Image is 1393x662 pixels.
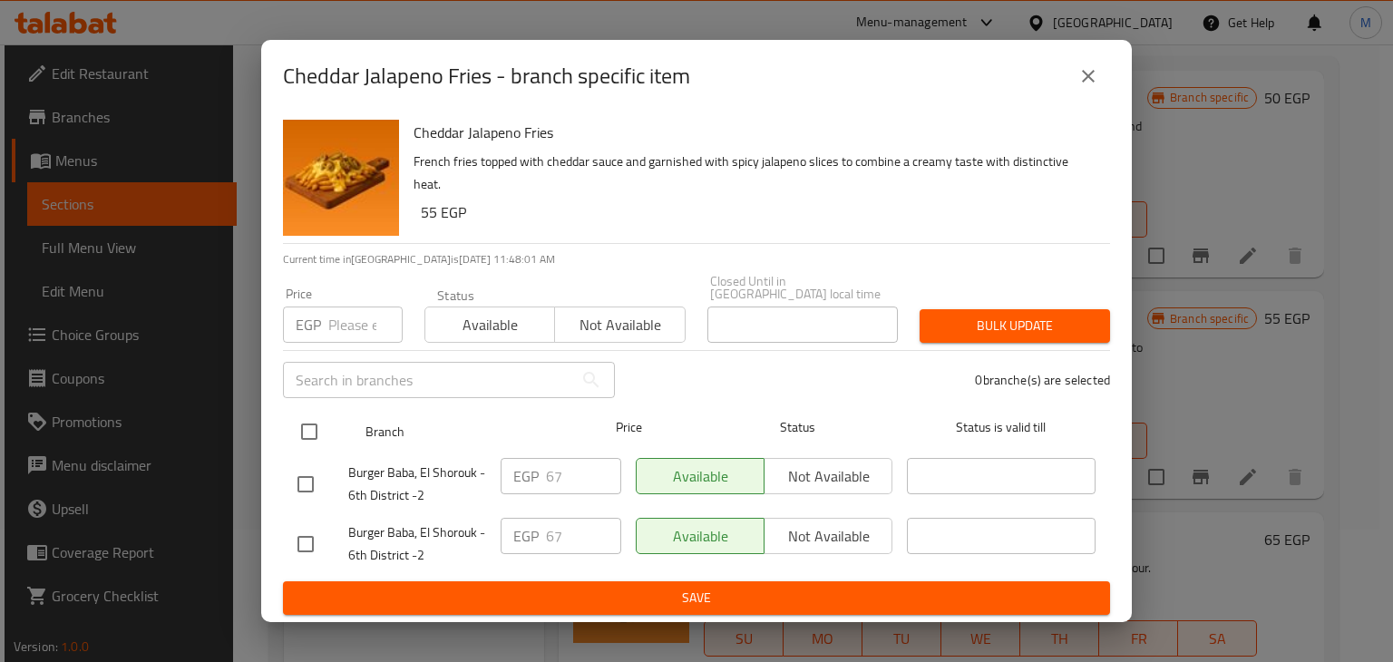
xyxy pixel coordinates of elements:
input: Please enter price [546,458,621,494]
button: Save [283,581,1110,615]
img: Cheddar Jalapeno Fries [283,120,399,236]
h6: 55 EGP [421,200,1096,225]
p: 0 branche(s) are selected [975,371,1110,389]
span: Status [704,416,892,439]
input: Please enter price [546,518,621,554]
span: Bulk update [934,315,1096,337]
span: Save [297,587,1096,609]
span: Burger Baba, El Shorouk - 6th District -2 [348,521,486,567]
h6: Cheddar Jalapeno Fries [414,120,1096,145]
p: Current time in [GEOGRAPHIC_DATA] is [DATE] 11:48:01 AM [283,251,1110,268]
button: close [1067,54,1110,98]
span: Available [433,312,548,338]
button: Not available [554,307,685,343]
p: EGP [296,314,321,336]
span: Branch [365,421,554,443]
span: Burger Baba, El Shorouk - 6th District -2 [348,462,486,507]
input: Search in branches [283,362,573,398]
button: Bulk update [920,309,1110,343]
p: EGP [513,525,539,547]
span: Price [569,416,689,439]
span: Not available [562,312,677,338]
button: Available [424,307,555,343]
p: EGP [513,465,539,487]
input: Please enter price [328,307,403,343]
h2: Cheddar Jalapeno Fries - branch specific item [283,62,690,91]
span: Status is valid till [907,416,1096,439]
p: French fries topped with cheddar sauce and garnished with spicy jalapeno slices to combine a crea... [414,151,1096,196]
